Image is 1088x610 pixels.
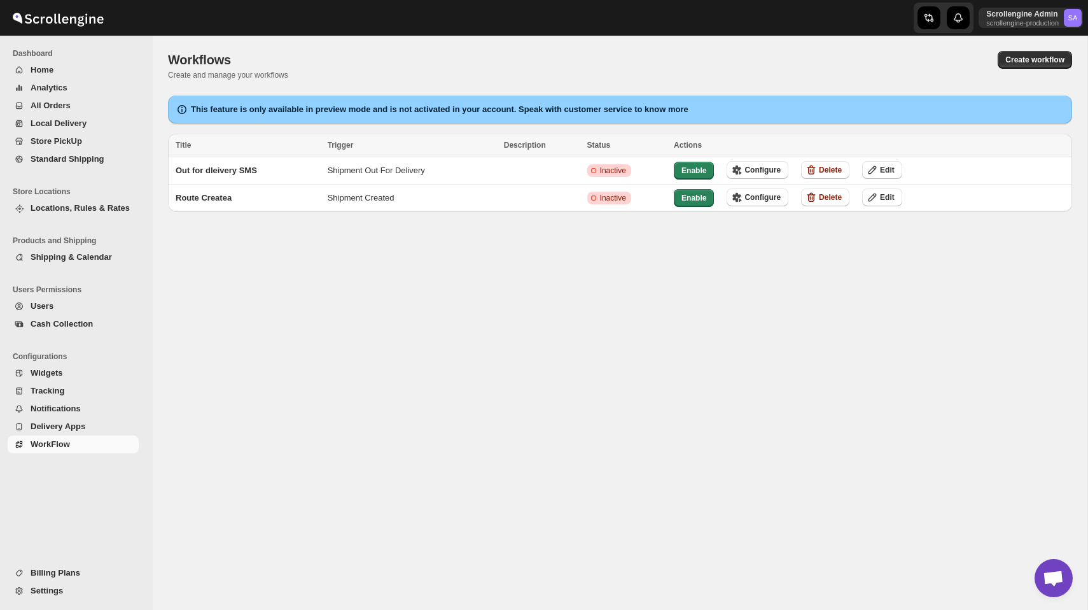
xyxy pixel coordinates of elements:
button: Enable [674,162,714,180]
span: Route Createa [176,193,232,202]
span: Edit [880,192,895,202]
span: Trigger [328,141,354,150]
span: Description [504,141,546,150]
button: Analytics [8,79,139,97]
button: Billing Plans [8,564,139,582]
span: Delete [819,165,842,175]
span: Inactive [600,193,626,203]
span: Configure [744,165,781,175]
button: Enable [674,189,714,207]
span: Out for dleivery SMS [176,166,257,175]
span: Users Permissions [13,285,144,295]
text: SA [1068,14,1078,22]
span: Cash Collection [31,319,93,329]
span: Configure [744,192,781,202]
button: WorkFlow [8,436,139,453]
span: Edit [880,165,895,175]
span: Title [176,141,191,150]
button: Edit [862,188,902,206]
span: All Orders [31,101,71,110]
span: Enable [681,166,706,176]
p: Create and manage your workflows [168,70,636,80]
button: Home [8,61,139,79]
span: Delivery Apps [31,422,85,431]
td: Shipment Out For Delivery [324,157,500,185]
span: Billing Plans [31,568,80,578]
p: Scrollengine Admin [986,9,1059,19]
span: Widgets [31,368,62,378]
span: Actions [674,141,702,150]
span: Store Locations [13,187,144,197]
button: Notifications [8,400,139,418]
span: Configurations [13,351,144,362]
span: Inactive [600,166,626,176]
span: Home [31,65,53,74]
button: Edit [862,161,902,179]
span: Tracking [31,386,64,395]
button: Tracking [8,382,139,400]
span: Analytics [31,83,67,92]
span: Notifications [31,404,81,413]
span: WorkFlow [31,439,70,449]
span: Local Delivery [31,118,87,128]
span: Workflows [168,53,231,67]
button: Delete [801,188,849,206]
span: Products and Shipping [13,236,144,246]
span: Locations, Rules & Rates [31,203,130,213]
button: Delete [801,161,849,179]
span: Shipping & Calendar [31,252,112,262]
button: Shipping & Calendar [8,248,139,266]
span: Settings [31,586,63,595]
button: User menu [979,8,1083,28]
button: Locations, Rules & Rates [8,199,139,217]
td: Shipment Created [324,185,500,212]
p: scrollengine-production [986,19,1059,27]
button: Configure [727,161,788,179]
button: Create workflow [998,51,1072,69]
button: Users [8,297,139,315]
span: Enable [681,193,706,203]
button: Configure [727,188,788,206]
h2: This feature is only available in preview mode and is not activated in your account. Speak with c... [191,103,688,116]
span: Status [587,141,611,150]
button: Delivery Apps [8,418,139,436]
span: Users [31,301,53,311]
img: ScrollEngine [10,2,106,34]
span: Standard Shipping [31,154,104,164]
span: Create workflow [1005,55,1064,65]
button: All Orders [8,97,139,115]
span: Scrollengine Admin [1064,9,1082,27]
span: Dashboard [13,48,144,59]
span: Delete [819,192,842,202]
button: Cash Collection [8,315,139,333]
button: Settings [8,582,139,600]
div: Open chat [1035,559,1073,597]
button: Widgets [8,364,139,382]
span: Store PickUp [31,136,82,146]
